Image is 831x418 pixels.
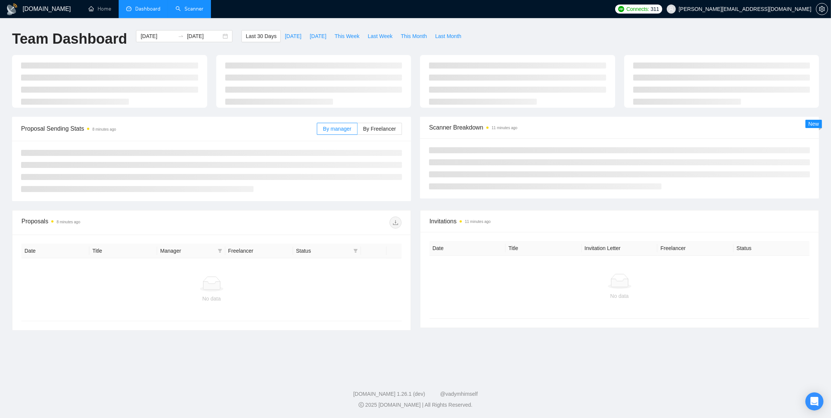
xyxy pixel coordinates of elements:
span: This Week [335,32,359,40]
span: swap-right [178,33,184,39]
div: No data [27,294,396,303]
time: 8 minutes ago [57,220,80,224]
span: Invitations [429,217,810,226]
span: setting [816,6,828,12]
span: Manager [160,247,214,255]
th: Date [429,241,506,256]
span: Last Week [368,32,393,40]
span: This Month [401,32,427,40]
a: searchScanner [176,6,203,12]
h1: Team Dashboard [12,30,127,48]
span: filter [216,245,224,256]
span: By Freelancer [363,126,396,132]
span: user [669,6,674,12]
span: Proposal Sending Stats [21,124,317,133]
div: No data [435,292,804,300]
th: Freelancer [657,241,733,256]
th: Manager [157,244,225,258]
th: Title [506,241,582,256]
span: [DATE] [310,32,326,40]
div: 2025 [DOMAIN_NAME] | All Rights Reserved. [6,401,825,409]
input: End date [187,32,221,40]
span: [DATE] [285,32,301,40]
span: Status [296,247,350,255]
button: [DATE] [306,30,330,42]
span: 311 [651,5,659,13]
th: Title [89,244,157,258]
button: setting [816,3,828,15]
span: copyright [359,402,364,407]
a: @vadymhimself [440,391,478,397]
th: Freelancer [225,244,293,258]
button: Last Month [431,30,465,42]
a: [DOMAIN_NAME] 1.26.1 (dev) [353,391,425,397]
button: This Week [330,30,364,42]
span: to [178,33,184,39]
input: Start date [141,32,175,40]
time: 11 minutes ago [492,126,517,130]
time: 11 minutes ago [465,220,490,224]
a: setting [816,6,828,12]
span: filter [218,249,222,253]
button: This Month [397,30,431,42]
span: Last Month [435,32,461,40]
a: homeHome [89,6,111,12]
span: filter [353,249,358,253]
th: Invitation Letter [582,241,658,256]
button: Last Week [364,30,397,42]
button: Last 30 Days [241,30,281,42]
span: Connects: [626,5,649,13]
span: filter [352,245,359,256]
span: New [808,121,819,127]
img: upwork-logo.png [618,6,624,12]
span: Scanner Breakdown [429,123,810,132]
button: [DATE] [281,30,306,42]
div: Proposals [21,217,212,229]
span: By manager [323,126,351,132]
span: Last 30 Days [246,32,276,40]
th: Date [21,244,89,258]
th: Status [733,241,810,256]
span: dashboard [126,6,131,11]
span: Dashboard [135,6,160,12]
img: logo [6,3,18,15]
time: 8 minutes ago [92,127,116,131]
div: Open Intercom Messenger [805,392,823,410]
